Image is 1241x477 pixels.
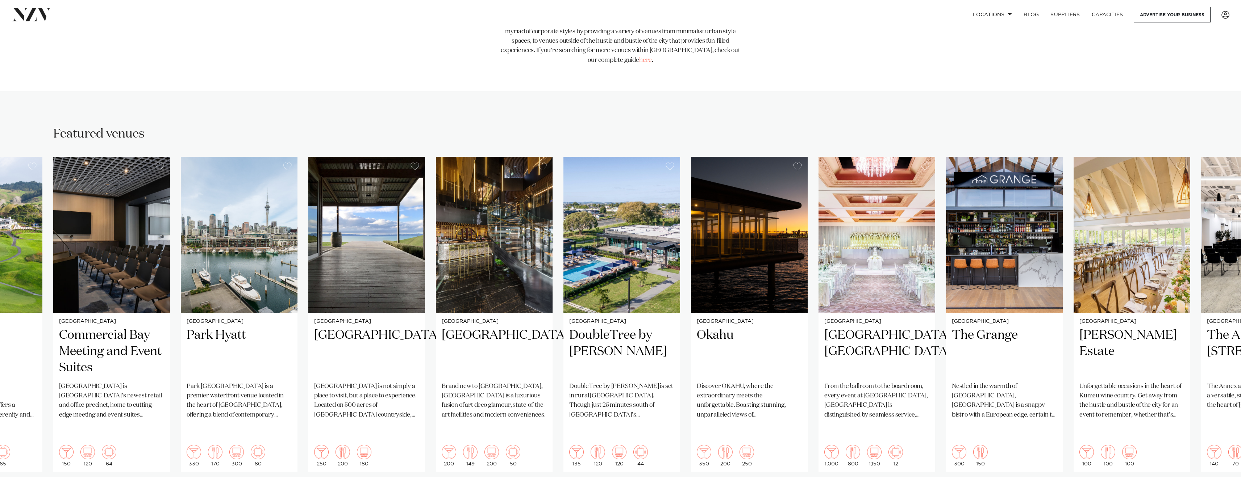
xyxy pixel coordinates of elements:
[1079,382,1184,420] p: Unforgettable occasions in the heart of Kumeu wine country. Get away from the hustle and bustle o...
[952,327,1057,376] h2: The Grange
[187,319,292,324] small: [GEOGRAPHIC_DATA]
[952,382,1057,420] p: Nestled in the warmth of [GEOGRAPHIC_DATA], [GEOGRAPHIC_DATA] is a snappy bistro with a European ...
[888,445,903,459] img: meeting.png
[846,445,860,459] img: dining.png
[1122,445,1137,459] img: theatre.png
[718,445,733,467] div: 200
[80,445,95,459] img: theatre.png
[308,157,425,472] a: [GEOGRAPHIC_DATA] [GEOGRAPHIC_DATA] [GEOGRAPHIC_DATA] is not simply a place to visit, but a place...
[53,126,145,142] h2: Featured venues
[314,445,329,459] img: cocktail.png
[1045,7,1086,22] a: SUPPLIERS
[187,445,201,459] img: cocktail.png
[436,157,553,472] swiper-slide: 5 / 26
[229,445,244,467] div: 300
[973,445,988,459] img: dining.png
[819,157,935,472] swiper-slide: 8 / 26
[697,319,802,324] small: [GEOGRAPHIC_DATA]
[308,157,425,472] swiper-slide: 4 / 26
[697,327,802,376] h2: Okahu
[1134,7,1211,22] a: Advertise your business
[591,445,605,467] div: 120
[442,382,547,420] p: Brand new to [GEOGRAPHIC_DATA], [GEOGRAPHIC_DATA] is a luxurious fusion of art deco glamour, stat...
[633,445,648,459] img: meeting.png
[867,445,882,467] div: 1,150
[824,445,839,467] div: 1,000
[612,445,626,467] div: 120
[1018,7,1045,22] a: BLOG
[691,157,808,472] swiper-slide: 7 / 26
[357,445,371,467] div: 180
[1079,327,1184,376] h2: [PERSON_NAME] Estate
[80,445,95,467] div: 120
[1079,445,1094,467] div: 100
[697,382,802,420] p: Discover OKAHU, where the extraordinary meets the unforgettable. Boasting stunning, unparalleled ...
[314,327,419,376] h2: [GEOGRAPHIC_DATA]
[612,445,626,459] img: theatre.png
[229,445,244,459] img: theatre.png
[208,445,222,459] img: dining.png
[1074,157,1190,472] a: [GEOGRAPHIC_DATA] [PERSON_NAME] Estate Unforgettable occasions in the heart of Kumeu wine country...
[59,319,164,324] small: [GEOGRAPHIC_DATA]
[102,445,116,467] div: 64
[718,445,733,459] img: dining.png
[484,445,499,467] div: 200
[336,445,350,467] div: 200
[251,445,265,467] div: 80
[59,327,164,376] h2: Commercial Bay Meeting and Event Suites
[639,57,652,63] a: here
[187,382,292,420] p: Park [GEOGRAPHIC_DATA] is a premier waterfront venue located in the heart of [GEOGRAPHIC_DATA], o...
[952,445,966,459] img: cocktail.png
[824,445,839,459] img: cocktail.png
[187,445,201,467] div: 330
[181,157,297,472] swiper-slide: 3 / 26
[506,445,520,459] img: meeting.png
[463,445,478,459] img: dining.png
[436,157,553,472] a: [GEOGRAPHIC_DATA] [GEOGRAPHIC_DATA] Brand new to [GEOGRAPHIC_DATA], [GEOGRAPHIC_DATA] is a luxuri...
[59,445,74,459] img: cocktail.png
[53,157,170,472] swiper-slide: 2 / 26
[691,157,808,472] a: [GEOGRAPHIC_DATA] Okahu Discover OKAHU, where the extraordinary meets the unforgettable. Boasting...
[1079,445,1094,459] img: cocktail.png
[1207,445,1221,459] img: cocktail.png
[569,445,584,459] img: cocktail.png
[442,327,547,376] h2: [GEOGRAPHIC_DATA]
[336,445,350,459] img: dining.png
[569,445,584,467] div: 135
[181,157,297,472] a: [GEOGRAPHIC_DATA] Park Hyatt Park [GEOGRAPHIC_DATA] is a premier waterfront venue located in the ...
[952,445,966,467] div: 300
[569,319,674,324] small: [GEOGRAPHIC_DATA]
[946,157,1063,472] a: [GEOGRAPHIC_DATA] The Grange Nestled in the warmth of [GEOGRAPHIC_DATA], [GEOGRAPHIC_DATA] is a s...
[824,319,929,324] small: [GEOGRAPHIC_DATA]
[740,445,754,467] div: 250
[251,445,265,459] img: meeting.png
[357,445,371,459] img: theatre.png
[484,445,499,459] img: theatre.png
[569,327,674,376] h2: DoubleTree by [PERSON_NAME]
[952,319,1057,324] small: [GEOGRAPHIC_DATA]
[314,319,419,324] small: [GEOGRAPHIC_DATA]
[846,445,860,467] div: 800
[867,445,882,459] img: theatre.png
[740,445,754,459] img: theatre.png
[1101,445,1115,467] div: 100
[314,382,419,420] p: [GEOGRAPHIC_DATA] is not simply a place to visit, but a place to experience. Located on 500 acres...
[12,8,51,21] img: nzv-logo.png
[819,157,935,472] a: [GEOGRAPHIC_DATA] [GEOGRAPHIC_DATA], [GEOGRAPHIC_DATA] From the ballroom to the boardroom, every ...
[888,445,903,467] div: 12
[442,319,547,324] small: [GEOGRAPHIC_DATA]
[591,445,605,459] img: dining.png
[633,445,648,467] div: 44
[697,445,711,459] img: cocktail.png
[563,157,680,472] swiper-slide: 6 / 26
[59,382,164,420] p: [GEOGRAPHIC_DATA] is [GEOGRAPHIC_DATA]'s newest retail and office precinct, home to cutting-edge ...
[1086,7,1129,22] a: Capacities
[973,445,988,467] div: 150
[463,445,478,467] div: 149
[187,327,292,376] h2: Park Hyatt
[442,445,456,459] img: cocktail.png
[697,445,711,467] div: 350
[506,445,520,467] div: 50
[1122,445,1137,467] div: 100
[208,445,222,467] div: 170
